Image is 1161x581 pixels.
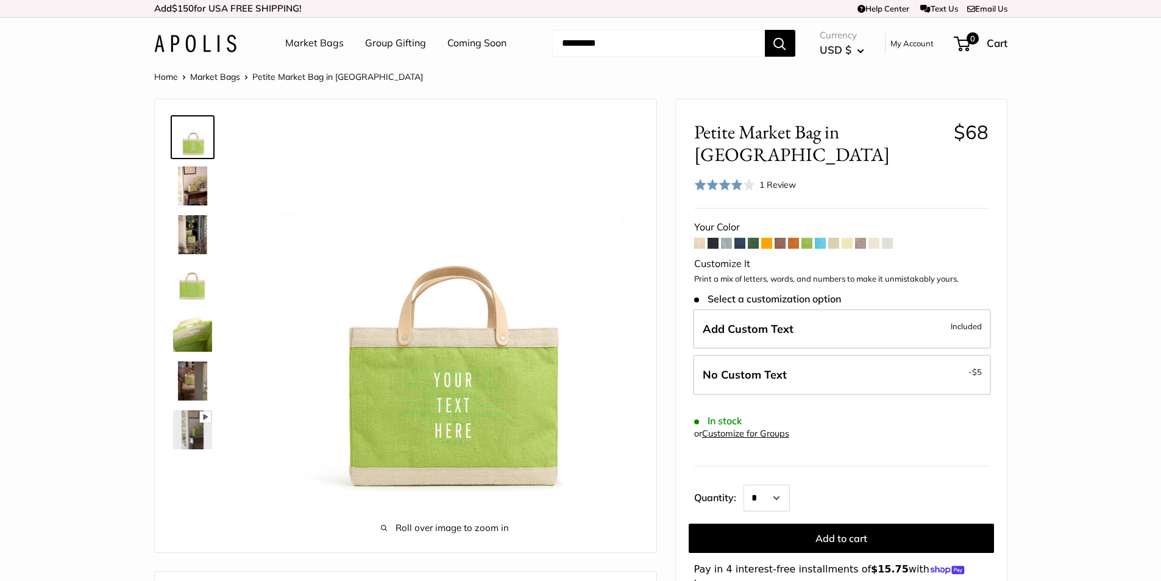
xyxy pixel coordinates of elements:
[954,120,989,144] span: $68
[951,319,982,333] span: Included
[890,36,934,51] a: My Account
[966,32,978,45] span: 0
[694,255,989,273] div: Customize It
[694,415,742,427] span: In stock
[694,293,841,305] span: Select a customization option
[171,408,215,452] a: Petite Market Bag in Chartreuse
[173,313,212,352] img: Petite Market Bag in Chartreuse
[693,355,991,395] label: Leave Blank
[759,179,796,190] span: 1 Review
[252,71,423,82] span: Petite Market Bag in [GEOGRAPHIC_DATA]
[154,71,178,82] a: Home
[365,34,426,52] a: Group Gifting
[190,71,240,82] a: Market Bags
[689,524,994,553] button: Add to cart
[252,519,638,536] span: Roll over image to zoom in
[703,368,787,382] span: No Custom Text
[820,43,851,56] span: USD $
[694,218,989,237] div: Your Color
[173,362,212,401] img: Petite Market Bag in Chartreuse
[820,27,864,44] span: Currency
[857,4,909,13] a: Help Center
[171,359,215,403] a: Petite Market Bag in Chartreuse
[694,273,989,285] p: Print a mix of letters, words, and numbers to make it unmistakably yours.
[920,4,957,13] a: Text Us
[972,367,982,377] span: $5
[171,213,215,257] a: Petite Market Bag in Chartreuse
[173,166,212,205] img: Petite Market Bag in Chartreuse
[702,428,789,439] a: Customize for Groups
[765,30,795,57] button: Search
[172,2,194,14] span: $150
[252,118,638,504] img: Petite Market Bag in Chartreuse
[171,262,215,305] a: Petite Market Bag in Chartreuse
[285,34,344,52] a: Market Bags
[694,481,744,511] label: Quantity:
[955,34,1007,53] a: 0 Cart
[703,322,794,336] span: Add Custom Text
[171,115,215,159] a: Petite Market Bag in Chartreuse
[171,164,215,208] a: Petite Market Bag in Chartreuse
[967,4,1007,13] a: Email Us
[173,118,212,157] img: Petite Market Bag in Chartreuse
[173,410,212,449] img: Petite Market Bag in Chartreuse
[820,40,864,60] button: USD $
[173,264,212,303] img: Petite Market Bag in Chartreuse
[154,69,423,85] nav: Breadcrumb
[552,30,765,57] input: Search...
[173,215,212,254] img: Petite Market Bag in Chartreuse
[968,365,982,379] span: -
[694,426,789,442] div: or
[694,121,945,166] span: Petite Market Bag in [GEOGRAPHIC_DATA]
[171,310,215,354] a: Petite Market Bag in Chartreuse
[693,309,991,349] label: Add Custom Text
[987,37,1007,49] span: Cart
[447,34,506,52] a: Coming Soon
[154,35,236,52] img: Apolis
